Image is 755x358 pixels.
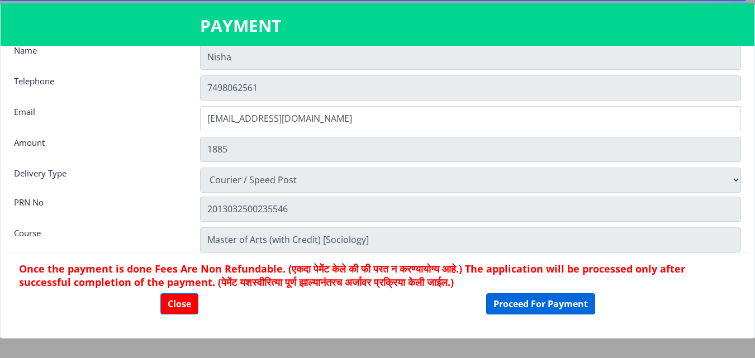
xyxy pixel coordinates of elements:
[200,197,741,222] input: Zipcode
[6,45,192,67] div: Name
[486,293,595,314] button: Proceed For Payment
[200,45,741,70] input: Name
[160,293,198,314] button: Close
[6,197,192,219] div: PRN No
[200,15,555,37] h3: PAYMENT
[6,137,192,159] div: Amount
[6,227,192,250] div: Course
[6,106,192,128] div: Email
[6,75,192,98] div: Telephone
[200,106,741,131] input: Email
[200,75,741,101] input: Telephone
[6,168,192,190] div: Delivery Type
[200,227,741,252] input: Zipcode
[200,137,741,162] input: Amount
[19,262,736,289] h6: Once the payment is done Fees Are Non Refundable. (एकदा पेमेंट केले की फी परत न करण्यायोग्य आहे.)...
